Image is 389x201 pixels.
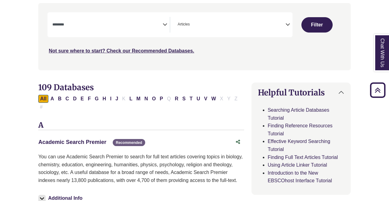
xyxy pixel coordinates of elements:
[268,170,332,184] a: Introduction to the New EBSCOhost Interface Tutorial
[150,95,157,103] button: Filter Results O
[301,17,333,33] button: Submit for Search Results
[202,95,209,103] button: Filter Results V
[52,23,163,28] textarea: Search
[158,95,165,103] button: Filter Results P
[38,139,106,145] a: Academic Search Premier
[210,95,218,103] button: Filter Results W
[268,139,330,152] a: Effective Keyword Searching Tutorial
[71,95,78,103] button: Filter Results D
[38,153,244,184] p: You can use Academic Search Premier to search for full text articles covering topics in biology, ...
[252,83,350,102] button: Helpful Tutorials
[64,95,71,103] button: Filter Results C
[38,96,240,109] div: Alpha-list to filter by first letter of database name
[268,107,329,121] a: Searching Article Databases Tutorial
[113,139,145,146] span: Recommended
[268,123,333,136] a: Finding Reference Resources Tutorial
[79,95,86,103] button: Filter Results E
[173,95,180,103] button: Filter Results R
[108,95,113,103] button: Filter Results I
[101,95,108,103] button: Filter Results H
[178,21,190,27] span: Articles
[127,95,134,103] button: Filter Results L
[38,121,244,130] h3: A
[188,95,194,103] button: Filter Results T
[38,95,48,103] button: All
[195,95,202,103] button: Filter Results U
[134,95,142,103] button: Filter Results M
[56,95,63,103] button: Filter Results B
[143,95,150,103] button: Filter Results N
[38,82,94,92] span: 109 Databases
[175,21,190,27] li: Articles
[38,3,351,70] nav: Search filters
[49,95,56,103] button: Filter Results A
[368,86,387,94] a: Back to Top
[180,95,187,103] button: Filter Results S
[268,162,327,168] a: Using Article Linker Tutorial
[49,48,194,53] a: Not sure where to start? Check our Recommended Databases.
[232,136,244,148] button: Share this database
[114,95,120,103] button: Filter Results J
[93,95,100,103] button: Filter Results G
[86,95,93,103] button: Filter Results F
[191,23,194,28] textarea: Search
[268,155,338,160] a: Finding Full Text Articles Tutorial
